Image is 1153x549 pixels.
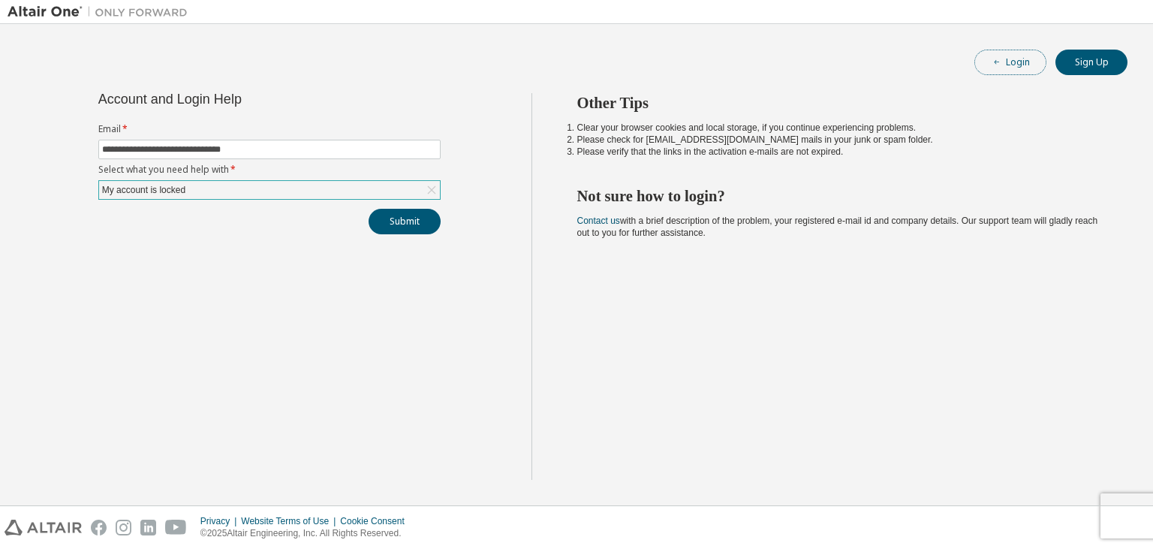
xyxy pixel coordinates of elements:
label: Select what you need help with [98,164,441,176]
div: My account is locked [99,181,440,199]
li: Please verify that the links in the activation e-mails are not expired. [577,146,1101,158]
div: Account and Login Help [98,93,372,105]
li: Please check for [EMAIL_ADDRESS][DOMAIN_NAME] mails in your junk or spam folder. [577,134,1101,146]
div: Cookie Consent [340,515,413,527]
img: facebook.svg [91,520,107,535]
img: instagram.svg [116,520,131,535]
img: altair_logo.svg [5,520,82,535]
p: © 2025 Altair Engineering, Inc. All Rights Reserved. [200,527,414,540]
div: Website Terms of Use [241,515,340,527]
a: Contact us [577,216,620,226]
div: Privacy [200,515,241,527]
span: with a brief description of the problem, your registered e-mail id and company details. Our suppo... [577,216,1098,238]
button: Login [974,50,1046,75]
div: My account is locked [100,182,188,198]
button: Sign Up [1055,50,1127,75]
li: Clear your browser cookies and local storage, if you continue experiencing problems. [577,122,1101,134]
img: Altair One [8,5,195,20]
h2: Other Tips [577,93,1101,113]
label: Email [98,123,441,135]
button: Submit [369,209,441,234]
h2: Not sure how to login? [577,186,1101,206]
img: youtube.svg [165,520,187,535]
img: linkedin.svg [140,520,156,535]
